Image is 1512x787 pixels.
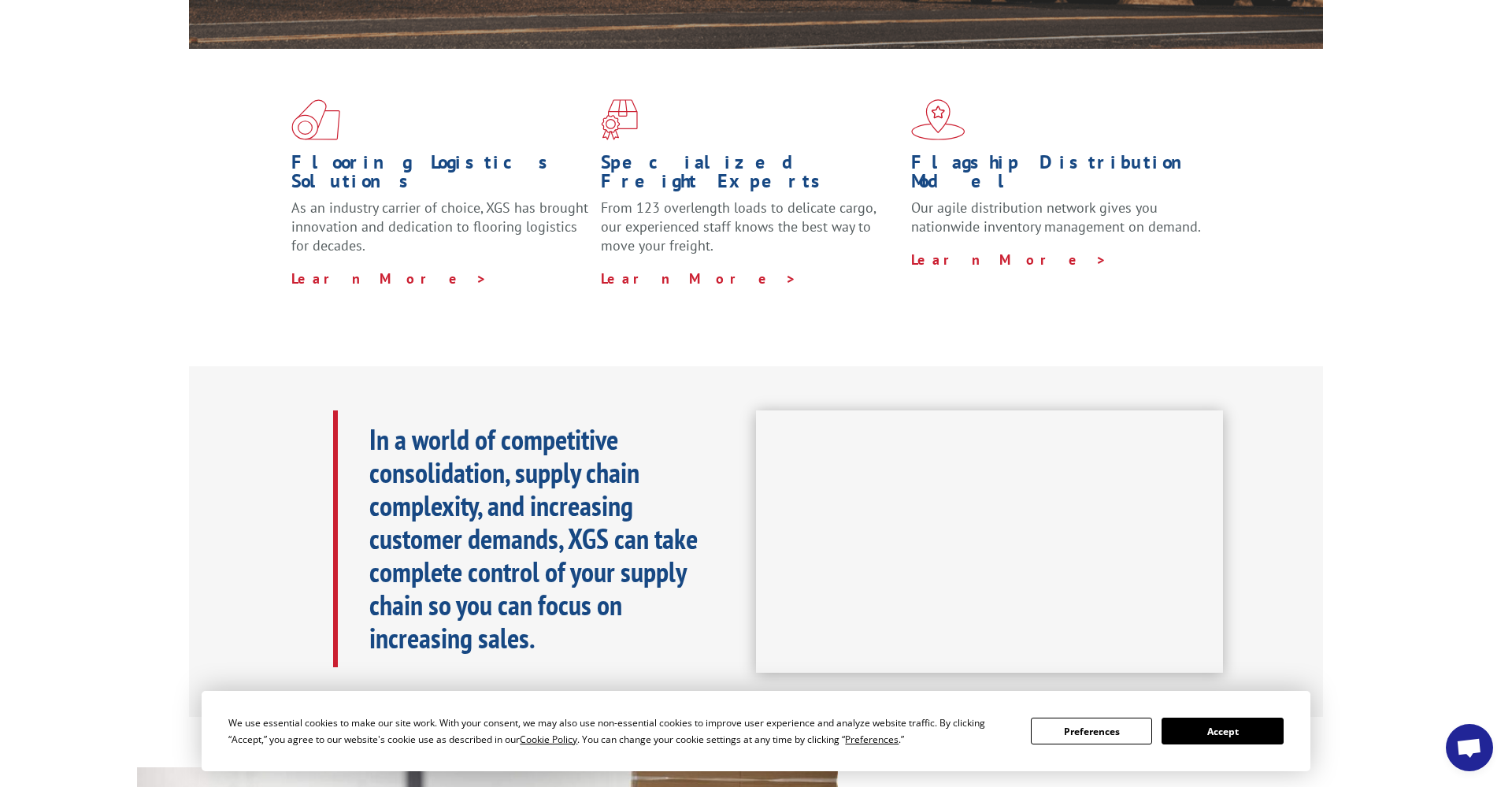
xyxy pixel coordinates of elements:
img: xgs-icon-total-supply-chain-intelligence-red [291,99,340,140]
a: Learn More > [601,269,797,288]
b: In a world of competitive consolidation, supply chain complexity, and increasing customer demands... [369,421,698,656]
div: Cookie Consent Prompt [202,691,1310,771]
a: Open chat [1446,724,1493,771]
button: Preferences [1031,718,1152,744]
span: As an industry carrier of choice, XGS has brought innovation and dedication to flooring logistics... [291,199,588,254]
a: Learn More > [911,251,1107,269]
img: xgs-icon-focused-on-flooring-red [601,99,638,140]
h1: Specialized Freight Experts [601,153,899,199]
p: From 123 overlength loads to delicate cargo, our experienced staff knows the best way to move you... [601,199,899,269]
iframe: XGS Logistics Solutions [756,410,1223,674]
span: Our agile distribution network gives you nationwide inventory management on demand. [911,199,1201,236]
span: Preferences [845,733,899,746]
h1: Flooring Logistics Solutions [291,153,589,199]
button: Accept [1162,718,1283,744]
div: We use essential cookies to make our site work. With your consent, we may also use non-essential ... [228,715,1012,748]
img: xgs-icon-flagship-distribution-model-red [911,99,965,140]
h1: Flagship Distribution Model [911,153,1209,199]
a: Learn More > [291,269,487,288]
span: Cookie Policy [520,733,577,746]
